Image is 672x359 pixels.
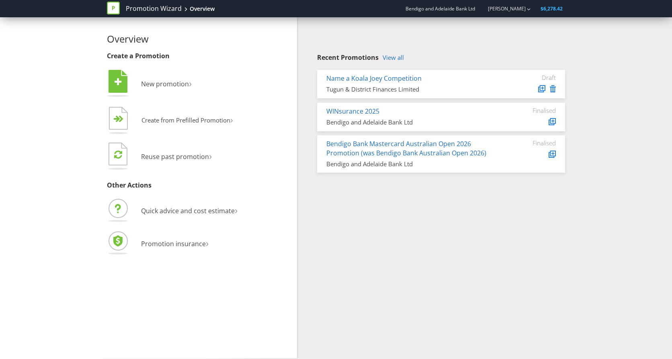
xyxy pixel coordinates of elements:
[230,113,233,126] span: ›
[107,34,291,44] h2: Overview
[107,53,291,60] h3: Create a Promotion
[383,54,404,61] a: View all
[126,4,182,13] a: Promotion Wizard
[107,239,209,248] a: Promotion insurance›
[141,206,235,215] span: Quick advice and cost estimate
[406,5,475,12] span: Bendigo and Adelaide Bank Ltd
[508,74,556,81] div: Draft
[209,149,212,162] span: ›
[235,203,238,216] span: ›
[114,150,122,159] tspan: 
[119,115,124,123] tspan: 
[107,206,238,215] a: Quick advice and cost estimate›
[141,80,189,88] span: New promotion
[326,118,496,126] div: Bendigo and Adelaide Bank Ltd
[206,236,209,249] span: ›
[326,85,496,94] div: Tugun & District Finances Limited
[141,152,209,161] span: Reuse past promotion
[107,182,291,189] h3: Other Actions
[326,107,379,116] a: WINsurance 2025
[480,5,526,12] a: [PERSON_NAME]
[541,5,563,12] span: $6,278.42
[189,76,192,90] span: ›
[190,5,215,13] div: Overview
[107,105,234,137] button: Create from Prefilled Promotion›
[317,53,379,62] span: Recent Promotions
[326,160,496,168] div: Bendigo and Adelaide Bank Ltd
[326,74,422,83] a: Name a Koala Joey Competition
[508,139,556,147] div: Finalised
[141,116,230,124] span: Create from Prefilled Promotion
[508,107,556,114] div: Finalised
[141,239,206,248] span: Promotion insurance
[115,78,122,86] tspan: 
[326,139,486,157] a: Bendigo Bank Mastercard Australian Open 2026 Promotion (was Bendigo Bank Australian Open 2026)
